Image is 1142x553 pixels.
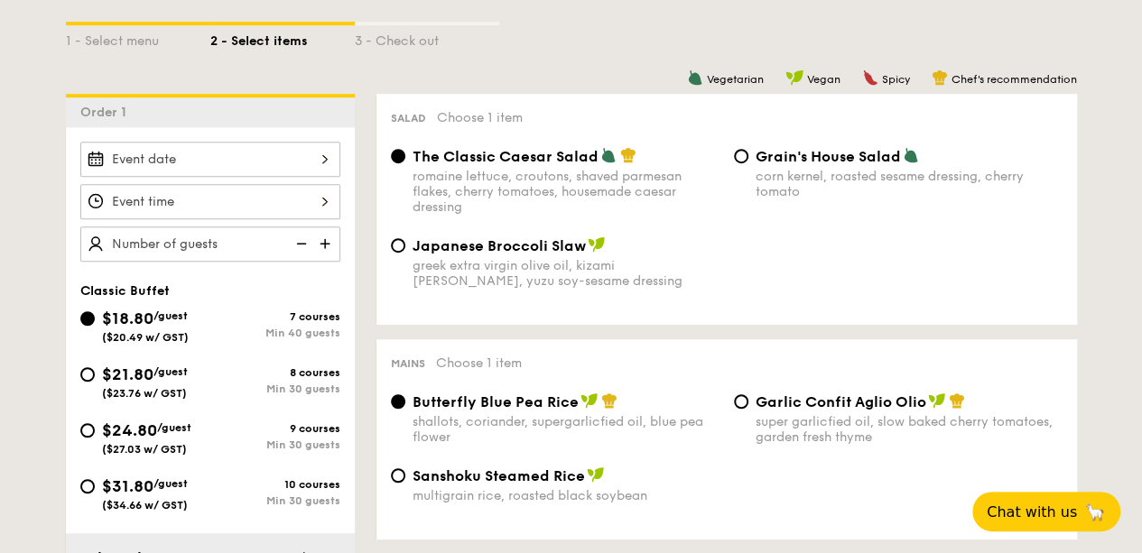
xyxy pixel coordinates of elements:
div: shallots, coriander, supergarlicfied oil, blue pea flower [413,414,720,445]
div: 1 - Select menu [66,25,210,51]
input: $24.80/guest($27.03 w/ GST)9 coursesMin 30 guests [80,423,95,438]
input: Grain's House Saladcorn kernel, roasted sesame dressing, cherry tomato [734,149,748,163]
div: Min 30 guests [210,438,340,451]
span: Grain's House Salad [756,148,901,165]
img: icon-vegetarian.fe4039eb.svg [600,147,617,163]
input: $18.80/guest($20.49 w/ GST)7 coursesMin 40 guests [80,311,95,326]
img: icon-vegan.f8ff3823.svg [587,466,605,483]
img: icon-vegan.f8ff3823.svg [928,392,946,409]
span: Sanshoku Steamed Rice [413,467,585,484]
span: Choose 1 item [437,110,523,125]
input: Event time [80,184,340,219]
div: 8 courses [210,366,340,379]
span: /guest [153,309,188,322]
img: icon-chef-hat.a58ddaea.svg [932,69,948,86]
span: 🦙 [1084,502,1106,522]
img: icon-add.58712e84.svg [313,226,340,261]
span: /guest [157,421,191,434]
span: ($23.76 w/ GST) [102,387,187,400]
div: Min 40 guests [210,327,340,339]
img: icon-spicy.37a8142b.svg [862,69,878,86]
span: $31.80 [102,476,153,496]
span: /guest [153,477,188,490]
input: $21.80/guest($23.76 w/ GST)8 coursesMin 30 guests [80,367,95,382]
span: Garlic Confit Aglio Olio [756,393,926,410]
span: ($20.49 w/ GST) [102,331,189,344]
input: Japanese Broccoli Slawgreek extra virgin olive oil, kizami [PERSON_NAME], yuzu soy-sesame dressing [391,238,405,253]
input: Number of guests [80,226,340,262]
img: icon-vegan.f8ff3823.svg [580,392,599,409]
img: icon-chef-hat.a58ddaea.svg [949,392,965,409]
img: icon-chef-hat.a58ddaea.svg [620,147,636,163]
span: The Classic Caesar Salad [413,148,599,165]
span: Spicy [882,73,910,86]
span: $18.80 [102,309,153,328]
span: /guest [153,365,188,378]
input: Garlic Confit Aglio Oliosuper garlicfied oil, slow baked cherry tomatoes, garden fresh thyme [734,394,748,409]
img: icon-reduce.1d2dbef1.svg [286,226,313,261]
span: ($27.03 w/ GST) [102,443,187,456]
input: Butterfly Blue Pea Riceshallots, coriander, supergarlicfied oil, blue pea flower [391,394,405,409]
span: Order 1 [80,105,134,120]
span: $21.80 [102,364,153,384]
div: 9 courses [210,422,340,435]
img: icon-vegan.f8ff3823.svg [785,69,803,86]
div: 3 - Check out [355,25,499,51]
span: $24.80 [102,420,157,440]
img: icon-vegan.f8ff3823.svg [588,236,606,253]
div: Min 30 guests [210,382,340,395]
input: The Classic Caesar Saladromaine lettuce, croutons, shaved parmesan flakes, cherry tomatoes, house... [391,149,405,163]
input: Event date [80,142,340,177]
span: Chat with us [987,503,1077,521]
span: Mains [391,357,425,370]
span: Butterfly Blue Pea Rice [413,393,579,410]
div: greek extra virgin olive oil, kizami [PERSON_NAME], yuzu soy-sesame dressing [413,258,720,289]
div: 2 - Select items [210,25,355,51]
span: Classic Buffet [80,283,170,299]
span: Vegan [807,73,840,86]
span: Salad [391,112,426,124]
input: Sanshoku Steamed Ricemultigrain rice, roasted black soybean [391,468,405,483]
div: Min 30 guests [210,494,340,507]
div: corn kernel, roasted sesame dressing, cherry tomato [756,169,1063,199]
button: Chat with us🦙 [972,492,1120,531]
div: 7 courses [210,310,340,323]
input: $31.80/guest($34.66 w/ GST)10 coursesMin 30 guests [80,479,95,493]
span: Japanese Broccoli Slaw [413,237,586,254]
span: Chef's recommendation [952,73,1077,86]
img: icon-vegetarian.fe4039eb.svg [903,147,919,163]
div: super garlicfied oil, slow baked cherry tomatoes, garden fresh thyme [756,414,1063,445]
img: icon-vegetarian.fe4039eb.svg [687,69,703,86]
span: Choose 1 item [436,355,522,371]
div: multigrain rice, roasted black soybean [413,488,720,503]
img: icon-chef-hat.a58ddaea.svg [601,392,617,409]
div: romaine lettuce, croutons, shaved parmesan flakes, cherry tomatoes, housemade caesar dressing [413,169,720,215]
div: 10 courses [210,478,340,491]
span: Vegetarian [707,73,764,86]
span: ($34.66 w/ GST) [102,499,188,512]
